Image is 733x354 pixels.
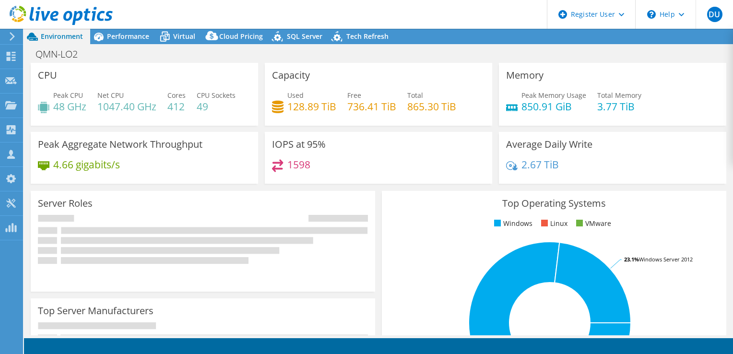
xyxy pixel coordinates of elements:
[272,70,310,81] h3: Capacity
[38,70,57,81] h3: CPU
[31,49,93,59] h1: QMN-LO2
[38,306,154,316] h3: Top Server Manufacturers
[574,218,611,229] li: VMware
[41,32,83,41] span: Environment
[167,91,186,100] span: Cores
[173,32,195,41] span: Virtual
[167,101,186,112] h4: 412
[38,198,93,209] h3: Server Roles
[521,159,559,170] h4: 2.67 TiB
[492,218,532,229] li: Windows
[647,10,656,19] svg: \n
[53,159,120,170] h4: 4.66 gigabits/s
[287,32,322,41] span: SQL Server
[521,101,586,112] h4: 850.91 GiB
[197,91,236,100] span: CPU Sockets
[407,101,456,112] h4: 865.30 TiB
[407,91,423,100] span: Total
[624,256,639,263] tspan: 23.1%
[639,256,693,263] tspan: Windows Server 2012
[53,91,83,100] span: Peak CPU
[287,91,304,100] span: Used
[597,101,641,112] h4: 3.77 TiB
[707,7,722,22] span: DU
[506,70,544,81] h3: Memory
[107,32,149,41] span: Performance
[506,139,592,150] h3: Average Daily Write
[597,91,641,100] span: Total Memory
[272,139,326,150] h3: IOPS at 95%
[197,101,236,112] h4: 49
[539,218,567,229] li: Linux
[287,101,336,112] h4: 128.89 TiB
[521,91,586,100] span: Peak Memory Usage
[38,139,202,150] h3: Peak Aggregate Network Throughput
[97,91,124,100] span: Net CPU
[53,101,86,112] h4: 48 GHz
[219,32,263,41] span: Cloud Pricing
[346,32,389,41] span: Tech Refresh
[347,101,396,112] h4: 736.41 TiB
[347,91,361,100] span: Free
[97,101,156,112] h4: 1047.40 GHz
[287,159,310,170] h4: 1598
[389,198,719,209] h3: Top Operating Systems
